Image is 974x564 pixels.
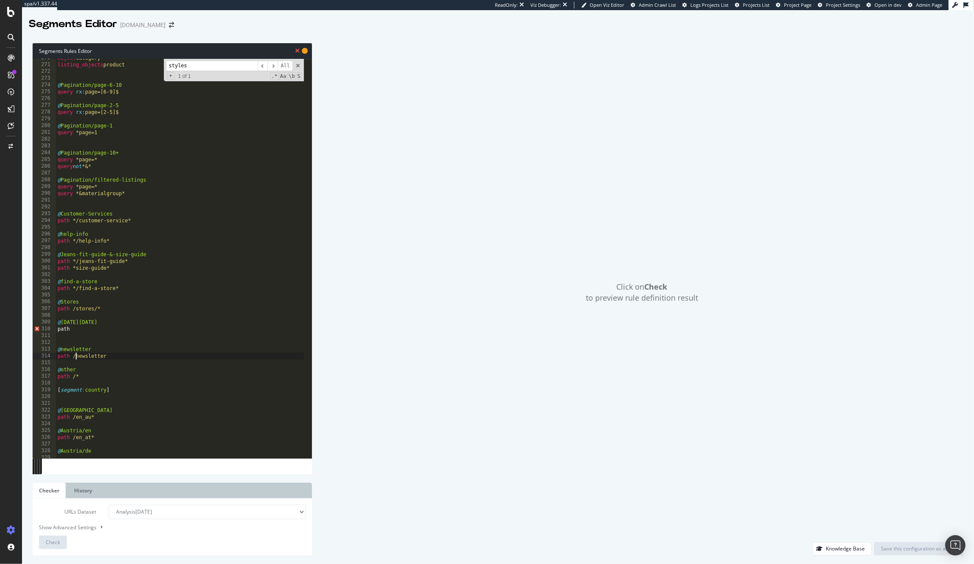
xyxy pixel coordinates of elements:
[581,2,624,8] a: Open Viz Editor
[33,326,40,332] span: Error, read annotations row 310
[33,483,66,498] a: Checker
[33,136,56,143] div: 282
[297,72,301,80] span: Search In Selection
[33,271,56,278] div: 302
[268,61,278,71] span: ​
[33,95,56,102] div: 276
[33,156,56,163] div: 285
[175,73,194,80] span: 1 of 1
[33,305,56,312] div: 307
[33,346,56,353] div: 313
[33,454,56,461] div: 329
[120,21,166,29] div: [DOMAIN_NAME]
[270,72,278,80] span: RegExp Search
[812,542,872,556] button: Knowledge Base
[258,61,268,71] span: ​
[33,387,56,393] div: 319
[33,441,56,448] div: 327
[33,319,56,326] div: 309
[33,380,56,387] div: 318
[288,72,295,80] span: Whole Word Search
[33,109,56,116] div: 278
[39,536,67,549] button: Check
[33,265,56,271] div: 301
[295,47,300,55] span: Syntax is invalid
[826,545,865,552] div: Knowledge Base
[33,183,56,190] div: 289
[586,282,698,303] span: Click on to preview rule definition result
[875,2,902,8] span: Open in dev
[784,2,811,8] span: Project Page
[33,116,56,122] div: 279
[495,2,518,8] div: ReadOnly:
[33,258,56,265] div: 300
[68,483,99,498] a: History
[33,420,56,427] div: 324
[945,535,966,556] div: Open Intercom Messenger
[33,231,56,238] div: 296
[46,539,60,546] span: Check
[33,312,56,319] div: 308
[302,47,308,55] span: You have unsaved modifications
[33,393,56,400] div: 320
[33,414,56,420] div: 323
[818,2,860,8] a: Project Settings
[33,332,56,339] div: 311
[33,224,56,231] div: 295
[33,448,56,454] div: 328
[33,217,56,224] div: 294
[166,61,258,71] input: Search for
[33,102,56,109] div: 277
[33,523,299,531] div: Show Advanced Settings
[33,373,56,380] div: 317
[33,170,56,177] div: 287
[33,68,56,75] div: 272
[33,197,56,204] div: 291
[167,72,175,80] span: Toggle Replace mode
[33,88,56,95] div: 275
[33,285,56,292] div: 304
[639,2,676,8] span: Admin Crawl List
[33,43,312,59] div: Segments Rules Editor
[916,2,942,8] span: Admin Page
[33,129,56,136] div: 281
[908,2,942,8] a: Admin Page
[29,17,117,31] div: Segments Editor
[33,61,56,68] div: 271
[169,22,174,28] div: arrow-right-arrow-left
[590,2,624,8] span: Open Viz Editor
[33,434,56,441] div: 326
[33,244,56,251] div: 298
[33,278,56,285] div: 303
[33,400,56,407] div: 321
[33,210,56,217] div: 293
[776,2,811,8] a: Project Page
[279,72,287,80] span: CaseSensitive Search
[644,282,667,292] strong: Check
[33,427,56,434] div: 325
[33,353,56,359] div: 314
[33,339,56,346] div: 312
[33,292,56,299] div: 305
[33,163,56,170] div: 286
[33,407,56,414] div: 322
[690,2,728,8] span: Logs Projects List
[33,75,56,82] div: 273
[812,545,872,552] a: Knowledge Base
[33,122,56,129] div: 280
[743,2,770,8] span: Projects List
[33,190,56,197] div: 290
[33,82,56,88] div: 274
[33,326,56,332] div: 310
[826,2,860,8] span: Project Settings
[866,2,902,8] a: Open in dev
[874,542,963,556] button: Save this configuration as active
[33,366,56,373] div: 316
[33,149,56,156] div: 284
[735,2,770,8] a: Projects List
[33,505,102,519] label: URLs Dataset
[33,143,56,149] div: 283
[881,545,957,552] div: Save this configuration as active
[530,2,561,8] div: Viz Debugger:
[33,238,56,244] div: 297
